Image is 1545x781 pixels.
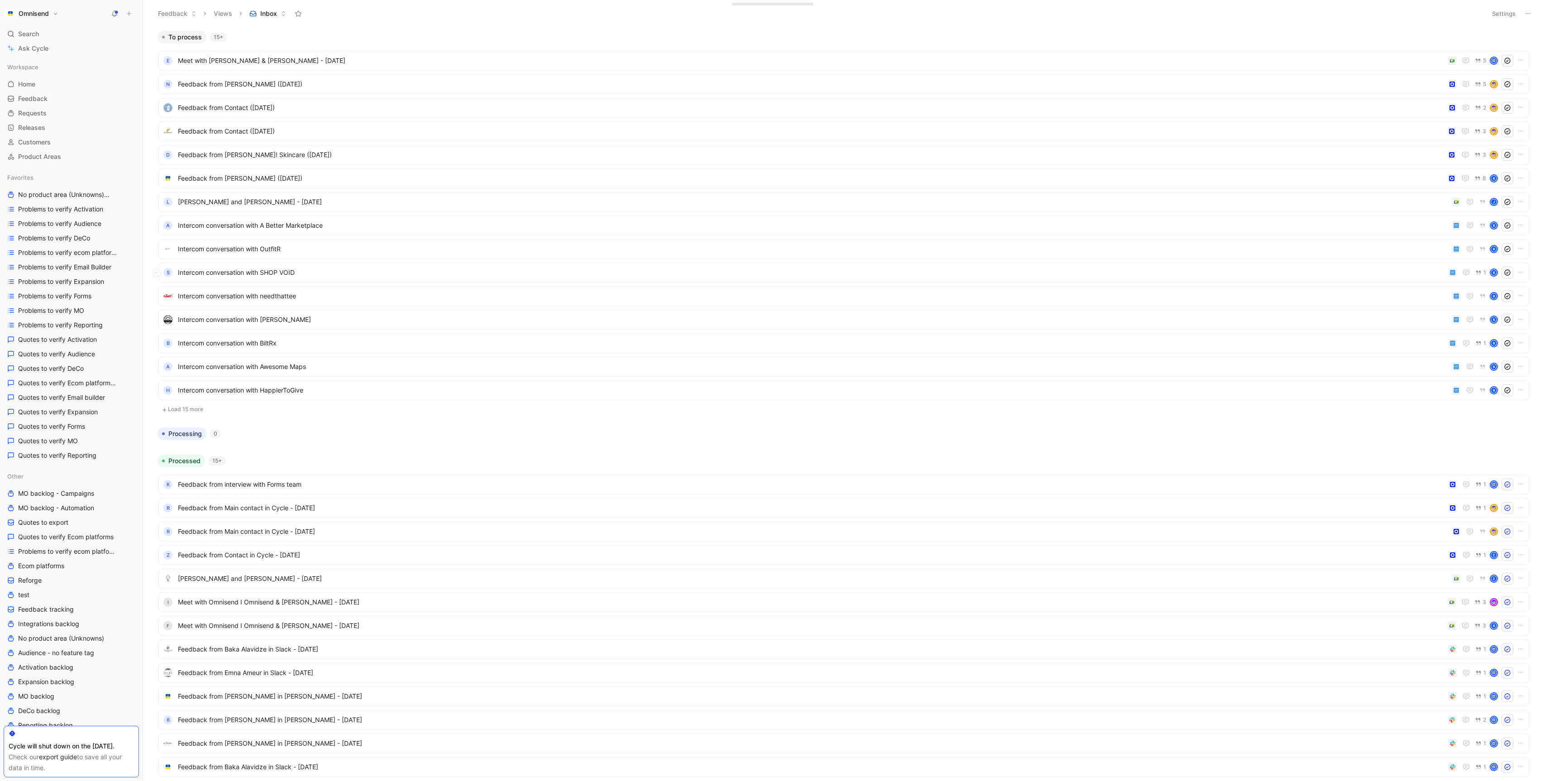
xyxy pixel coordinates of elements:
img: logo [163,244,172,254]
div: L [163,197,172,206]
span: Meet with Omnisend I Omnisend & [PERSON_NAME] - [DATE] [178,620,1444,631]
a: Requests [4,106,139,120]
a: Problems to verify Audience [4,217,139,230]
button: Settings [1488,7,1520,20]
a: RFeedback from Main contact in Cycle - [DATE]avatar [158,522,1529,541]
div: Ž [1491,552,1497,558]
a: logoIntercom conversation with [PERSON_NAME]K [158,310,1529,330]
span: 3 [1483,129,1486,134]
a: Quotes to verify Ecom platforms [4,530,139,544]
div: F [163,621,172,630]
span: Problems to verify Forms [18,292,91,301]
div: Ž [1491,575,1497,582]
span: 3 [1483,623,1486,628]
span: Problems to verify Expansion [18,277,104,286]
img: Omnisend [6,9,15,18]
span: Integrations backlog [18,619,79,628]
div: K [1491,293,1497,299]
a: AIntercom conversation with Awesome MapsK [158,357,1529,377]
a: MO backlog - Automation [4,501,139,515]
a: Releases [4,121,139,134]
div: OtherMO backlog - CampaignsMO backlog - AutomationQuotes to exportQuotes to verify Ecom platforms... [4,470,139,776]
span: Feedback from Contact ([DATE]) [178,102,1444,113]
span: Feedback from Baka Alavidze in Slack - [DATE] [178,762,1445,772]
div: 6 [163,715,172,724]
span: 1 [1483,552,1486,558]
button: 2 [1473,103,1488,113]
div: J [1491,199,1497,205]
button: 5 [1473,56,1488,66]
img: avatar [1491,57,1497,64]
a: HIntercom conversation with HappierToGiveK [158,380,1529,400]
span: Feedback from [PERSON_NAME] ([DATE]) [178,173,1444,184]
a: Product Areas [4,150,139,163]
a: Problems to verify Reporting [4,318,139,332]
span: Problems to verify Reporting [18,321,103,330]
button: Inbox [245,7,290,20]
span: Feedback tracking [18,605,74,614]
div: K [1491,387,1497,393]
span: To process [168,33,202,42]
img: avatar [1491,646,1497,652]
span: MO backlog - Campaigns [18,489,94,498]
a: EMeet with [PERSON_NAME] & [PERSON_NAME] - [DATE]5avatar [158,51,1529,71]
span: 3 [1483,152,1486,158]
img: logo [163,127,172,136]
div: K [1491,364,1497,370]
a: logoFeedback from [PERSON_NAME] in [PERSON_NAME] - [DATE]1avatar [158,686,1529,706]
span: Intercom conversation with Awesome Maps [178,361,1448,372]
a: RFeedback from Main contact in Cycle - [DATE]1avatar [158,498,1529,518]
img: logo [163,739,172,748]
button: Load 15 more [158,404,1529,415]
div: Other [4,470,139,483]
a: No product area (Unknowns)Other [4,188,139,201]
a: Problems to verify ecom platforms [4,246,139,259]
span: Quotes to verify Email builder [18,393,105,402]
span: Intercom conversation with SHOP VOID [178,267,1445,278]
button: 3 [1473,621,1488,631]
span: Reforge [18,576,42,585]
span: Quotes to verify Forms [18,422,85,431]
div: D [163,150,172,159]
a: No product area (Unknowns) [4,632,139,645]
span: Intercom conversation with OutfitR [178,244,1448,254]
a: DFeedback from [PERSON_NAME]! Skincare ([DATE])3avatar [158,145,1529,165]
div: K [1491,175,1497,182]
a: Quotes to verify Email builder [4,391,139,404]
button: 5 [1473,79,1488,89]
span: Workspace [7,62,38,72]
div: R [163,527,172,536]
div: H [163,386,172,395]
a: FMeet with Omnisend I Omnisend & [PERSON_NAME] - [DATE]3K [158,616,1529,636]
div: K [1491,269,1497,276]
a: Quotes to verify Expansion [4,405,139,419]
a: Integrations backlog [4,617,139,631]
div: Check our to save all your data in time. [9,752,134,773]
span: Feedback from Main contact in Cycle - [DATE] [178,526,1448,537]
span: 1 [1483,764,1486,770]
span: Meet with [PERSON_NAME] & [PERSON_NAME] - [DATE] [178,55,1444,66]
span: Problems to verify DeCo [18,234,90,243]
a: logoFeedback from Contact ([DATE])2avatar [158,98,1529,118]
a: MO backlog [4,690,139,703]
button: 3 [1473,150,1488,160]
div: R [163,503,172,513]
span: Feedback from [PERSON_NAME] ([DATE]) [178,79,1444,90]
a: MO backlog - Campaigns [4,487,139,500]
span: MO backlog - Automation [18,503,94,513]
a: Quotes to verify DeCo [4,362,139,375]
span: 5 [1483,81,1486,87]
span: Quotes to verify Reporting [18,451,96,460]
span: Processing [168,429,202,438]
span: 2 [1483,717,1486,723]
a: Activation backlog [4,661,139,674]
span: Problems to verify MO [18,306,84,315]
span: Feedback from Main contact in Cycle - [DATE] [178,503,1445,513]
div: E [163,56,172,65]
button: 1 [1473,479,1488,489]
img: logo [163,668,172,677]
img: avatar [1491,717,1497,723]
span: 1 [1483,505,1486,511]
a: Reporting backlog [4,719,139,732]
a: logoFeedback from Contact ([DATE])3avatar [158,121,1529,141]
